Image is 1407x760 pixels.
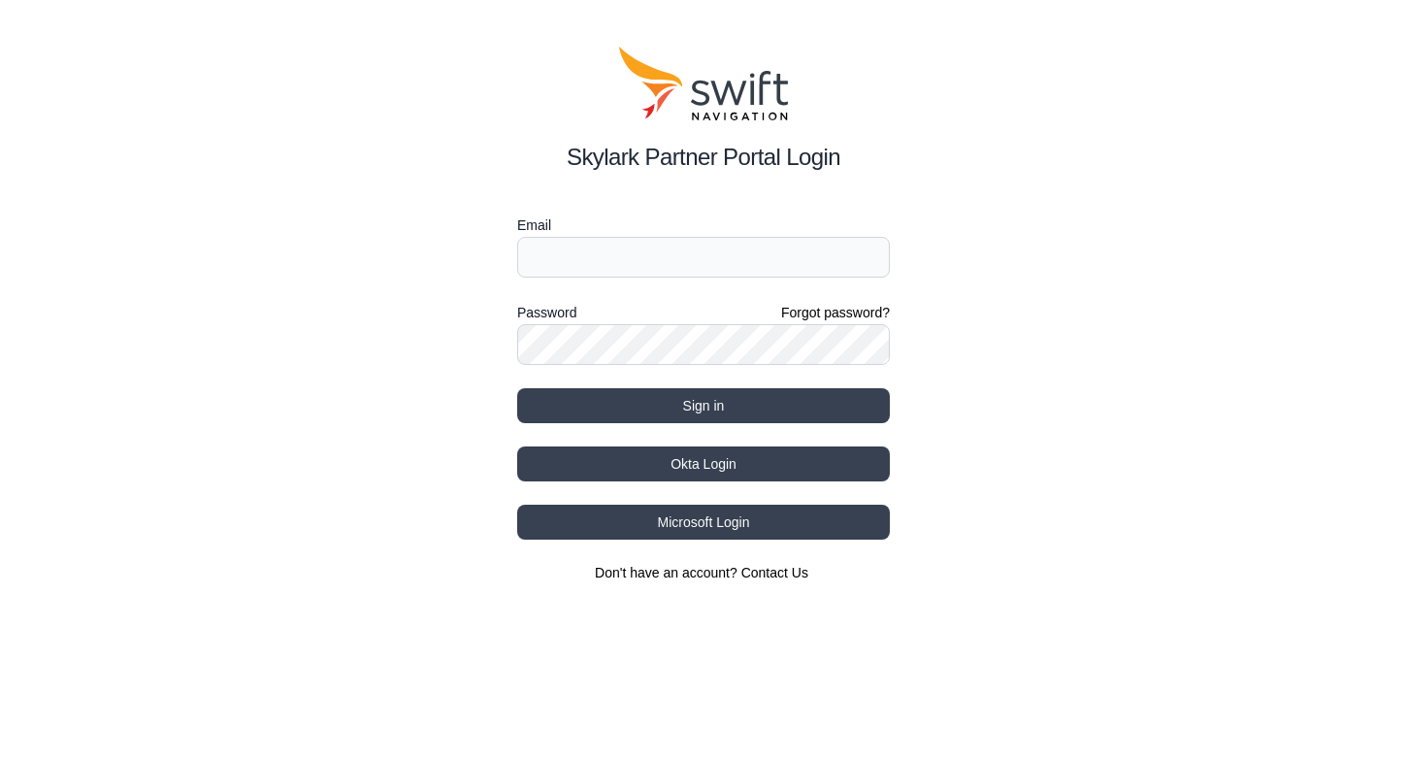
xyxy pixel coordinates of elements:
[517,388,890,423] button: Sign in
[781,303,890,322] a: Forgot password?
[517,446,890,481] button: Okta Login
[517,563,890,582] section: Don't have an account?
[517,301,576,324] label: Password
[517,140,890,175] h2: Skylark Partner Portal Login
[517,214,890,237] label: Email
[517,505,890,540] button: Microsoft Login
[741,565,808,580] a: Contact Us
